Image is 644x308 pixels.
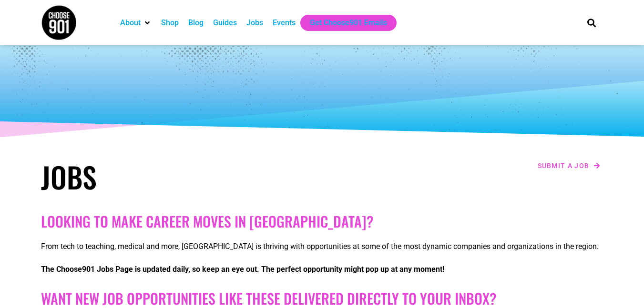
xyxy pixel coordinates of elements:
[583,15,599,30] div: Search
[246,17,263,29] a: Jobs
[213,17,237,29] a: Guides
[161,17,179,29] a: Shop
[41,213,603,230] h2: Looking to make career moves in [GEOGRAPHIC_DATA]?
[120,17,141,29] a: About
[273,17,296,29] a: Events
[535,159,603,172] a: Submit a job
[188,17,204,29] a: Blog
[41,265,444,274] strong: The Choose901 Jobs Page is updated daily, so keep an eye out. The perfect opportunity might pop u...
[538,162,590,169] span: Submit a job
[41,290,603,307] h2: Want New Job Opportunities like these Delivered Directly to your Inbox?
[310,17,387,29] a: Get Choose901 Emails
[41,241,603,252] p: From tech to teaching, medical and more, [GEOGRAPHIC_DATA] is thriving with opportunities at some...
[115,15,571,31] nav: Main nav
[115,15,156,31] div: About
[41,159,317,194] h1: Jobs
